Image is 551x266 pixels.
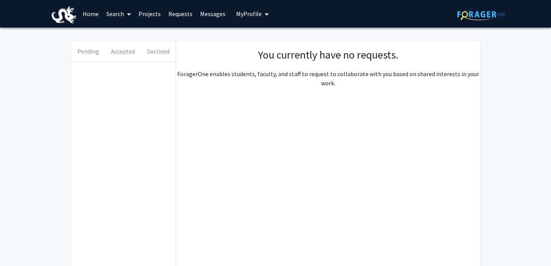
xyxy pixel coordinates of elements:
a: Search [103,0,135,27]
p: ForagerOne enables students, faculty, and staff to request to collaborate with you based on share... [176,69,480,88]
span: My Profile [236,10,262,18]
img: Drexel University Logo [52,6,76,23]
h1: You currently have no requests. [184,49,473,62]
a: Messages [196,0,229,27]
button: Accepted [106,41,140,62]
button: Pending [71,41,106,62]
a: Home [79,0,103,27]
a: Projects [135,0,165,27]
iframe: Chat [6,232,33,260]
img: ForagerOne Logo [457,8,505,20]
a: Requests [165,0,196,27]
button: Declined [141,41,176,62]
